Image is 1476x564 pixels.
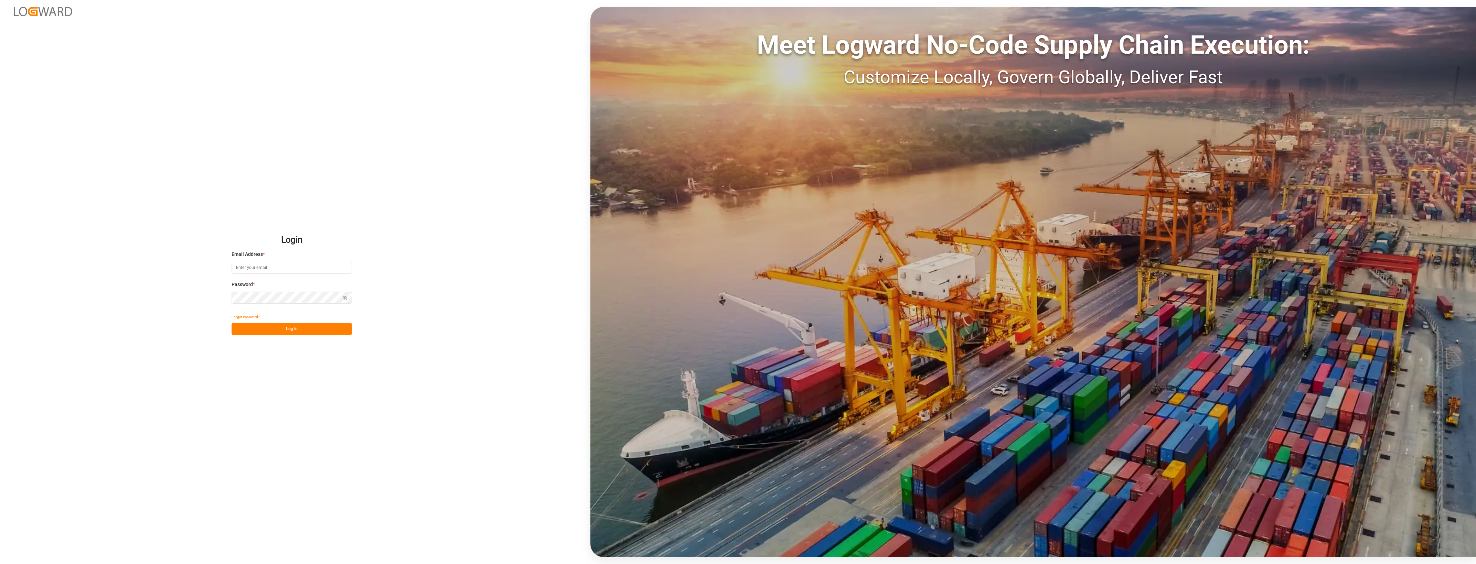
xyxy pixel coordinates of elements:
div: Customize Locally, Govern Globally, Deliver Fast [590,64,1476,91]
span: Email Address [232,251,263,258]
button: Forgot Password? [232,311,260,323]
img: Logward_new_orange.png [14,7,72,16]
h2: Login [232,229,352,251]
input: Enter your email [232,262,352,274]
button: Log In [232,323,352,335]
span: Password [232,281,253,288]
div: Meet Logward No-Code Supply Chain Execution: [590,26,1476,64]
